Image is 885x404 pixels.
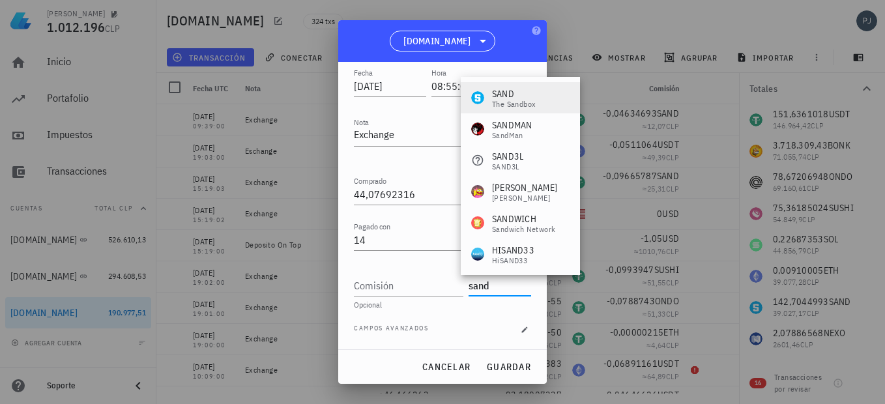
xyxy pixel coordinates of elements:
[431,68,446,78] label: Hora
[508,68,531,100] div: UTC
[471,91,484,104] div: SAND-icon
[492,100,536,108] div: The Sandbox
[403,35,471,48] span: [DOMAIN_NAME]
[354,176,386,186] label: Comprado
[354,301,531,309] div: Opcional
[486,361,531,373] span: guardar
[354,323,429,336] span: Campos avanzados
[492,225,555,233] div: Sandwich Network
[492,150,524,163] div: SAND3L
[471,185,484,198] div: SANDY-icon
[354,117,369,127] label: Nota
[492,244,534,257] div: HISAND33
[422,361,471,373] span: cancelar
[492,194,557,202] div: [PERSON_NAME]
[492,212,555,225] div: SANDWICH
[471,248,484,261] div: HISAND33-icon
[354,222,390,231] label: Pagado con
[354,68,373,78] label: Fecha
[481,355,536,379] button: guardar
[492,181,557,194] div: [PERSON_NAME]
[416,355,476,379] button: cancelar
[492,257,534,265] div: hiSAND33
[492,163,524,171] div: SAND3L
[471,216,484,229] div: SANDWICH-icon
[469,275,529,296] input: Moneda
[492,119,532,132] div: SANDMAN
[471,123,484,136] div: SANDMAN-icon
[492,87,536,100] div: SAND
[492,132,532,139] div: SandMan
